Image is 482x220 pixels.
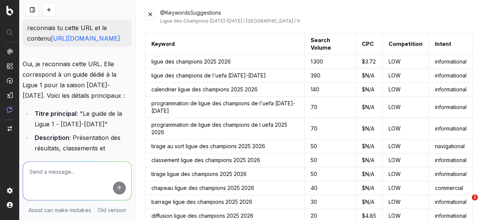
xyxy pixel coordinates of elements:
[355,195,382,209] td: $ N/A
[7,49,13,55] img: Analytics
[27,23,127,44] p: reconnais tu cette URL et le contenu
[145,153,305,167] td: classement ligue des champions 2025 2026
[429,55,473,69] td: informational
[456,194,474,212] iframe: Intercom live chat
[51,35,120,42] a: [URL][DOMAIN_NAME]
[429,195,473,209] td: informational
[382,153,429,167] td: LOW
[32,108,132,129] li: : "Le guide de la Ligue 1 - [DATE]-[DATE]"
[355,140,382,153] td: $ N/A
[382,195,429,209] td: LOW
[305,33,356,55] th: Search Volume
[382,55,429,69] td: LOW
[355,33,382,55] th: CPC
[429,153,473,167] td: informational
[429,97,473,118] td: informational
[305,195,356,209] td: 30
[305,55,356,69] td: 1 300
[145,55,305,69] td: ligue des champions 2025 2026
[32,132,132,164] li: : Présentation des résultats, classements et couvertures sportives en direct.
[429,33,473,55] th: Intent
[7,188,13,194] img: Setting
[35,110,76,117] strong: Titre principal
[429,118,473,140] td: informational
[23,59,132,101] p: Oui, je reconnais cette URL. Elle correspond à un guide dédié à la Ligue 1 pour la saison [DATE]-...
[145,33,305,55] th: Keyword
[355,118,382,140] td: $ N/A
[7,106,13,113] img: Assist
[29,206,91,214] p: Assist can make mistakes
[8,126,12,131] img: Switch project
[429,69,473,83] td: informational
[305,167,356,181] td: 50
[382,181,429,195] td: LOW
[305,140,356,153] td: 50
[355,153,382,167] td: $ N/A
[145,97,305,118] td: programmation de ligue des champions de l'uefa [DATE]-[DATE]
[305,181,356,195] td: 40
[145,181,305,195] td: chapeau ligue des champions 2025 2026
[382,118,429,140] td: LOW
[355,167,382,181] td: $ N/A
[160,18,473,24] div: Ligue des Champions [DATE]-[DATE] / [GEOGRAPHIC_DATA] / fr
[429,181,473,195] td: commercial
[7,202,13,208] img: My account
[382,167,429,181] td: LOW
[305,97,356,118] td: 70
[145,140,305,153] td: tirage au sort ligue des champions 2025 2026
[7,63,13,69] img: Intelligence
[355,181,382,195] td: $ N/A
[429,167,473,181] td: informational
[429,83,473,97] td: informational
[160,9,473,24] div: @KeywordsSuggestions
[382,83,429,97] td: LOW
[305,118,356,140] td: 70
[145,69,305,83] td: ligue des champions de l'uefa [DATE]-[DATE]
[98,206,126,214] a: Old version
[145,118,305,140] td: programmation de ligue des champions de l uefa 2025 2026
[7,77,13,84] img: Activation
[355,55,382,69] td: $ 3.72
[472,194,478,200] span: 1
[145,167,305,181] td: tirage ligue des champions 2025 2026
[305,83,356,97] td: 140
[145,83,305,97] td: calendrier ligue des champions 2025 2026
[429,140,473,153] td: navigational
[355,97,382,118] td: $ N/A
[382,69,429,83] td: LOW
[355,69,382,83] td: $ N/A
[7,92,13,98] img: Studio
[382,140,429,153] td: LOW
[382,97,429,118] td: LOW
[305,153,356,167] td: 50
[35,134,69,141] strong: Description
[355,83,382,97] td: $ N/A
[145,195,305,209] td: barrage ligue des champions 2025 2026
[382,33,429,55] th: Competition
[6,6,13,15] img: Botify logo
[305,69,356,83] td: 390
